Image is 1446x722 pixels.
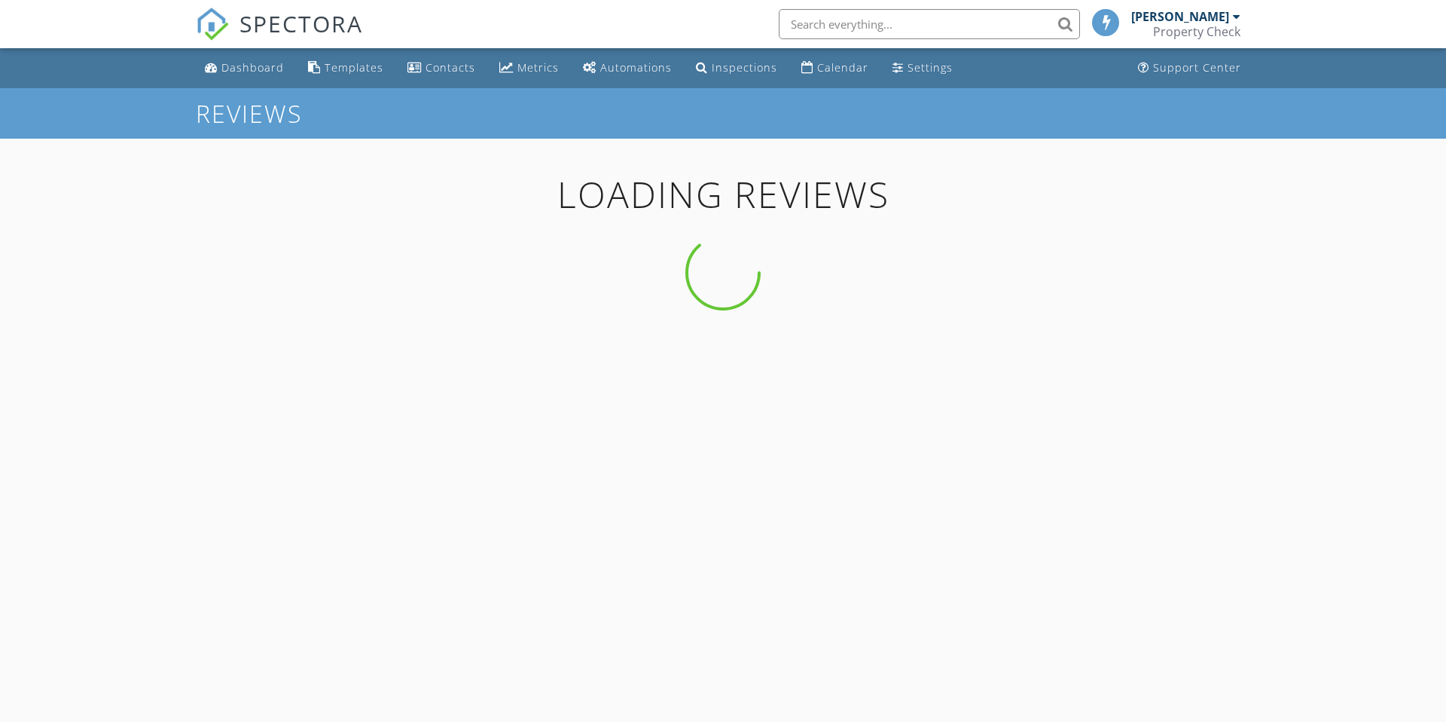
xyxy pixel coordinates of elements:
div: Settings [908,60,953,75]
a: Calendar [795,54,874,82]
div: Calendar [817,60,868,75]
div: [PERSON_NAME] [1131,9,1229,24]
span: SPECTORA [239,8,363,39]
a: Contacts [401,54,481,82]
div: Automations [600,60,672,75]
a: Templates [302,54,389,82]
div: Templates [325,60,383,75]
div: Contacts [426,60,475,75]
a: Dashboard [199,54,290,82]
a: Support Center [1132,54,1247,82]
div: Metrics [517,60,559,75]
a: Inspections [690,54,783,82]
a: SPECTORA [196,20,363,52]
h1: Loading Reviews [145,175,1301,215]
img: The Best Home Inspection Software - Spectora [196,8,229,41]
div: Property Check [1153,24,1240,39]
a: Metrics [493,54,565,82]
div: Support Center [1153,60,1241,75]
div: Inspections [712,60,777,75]
div: Dashboard [221,60,284,75]
a: Automations (Basic) [577,54,678,82]
h1: Reviews [196,100,1250,127]
input: Search everything... [779,9,1080,39]
a: Settings [886,54,959,82]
